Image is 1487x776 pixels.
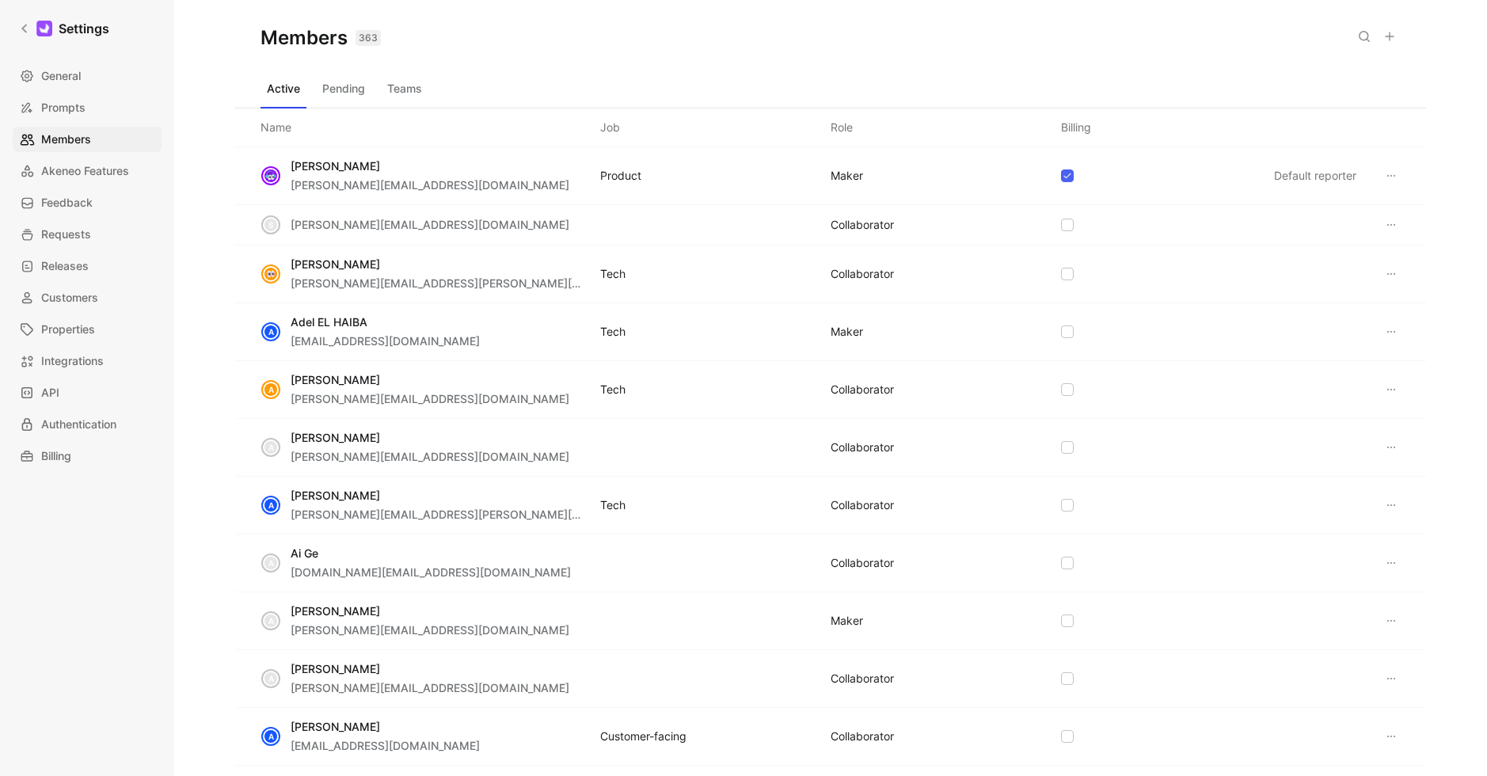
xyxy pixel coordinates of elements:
span: [PERSON_NAME] [291,159,380,173]
span: Adel EL HAIBA [291,315,367,329]
span: [PERSON_NAME] [291,489,380,502]
div: COLLABORATOR [831,380,894,399]
div: Job [600,118,620,137]
span: Akeneo Features [41,162,129,181]
span: Members [41,130,91,149]
div: Product [600,166,641,185]
div: Tech [600,322,626,341]
span: [PERSON_NAME][EMAIL_ADDRESS][PERSON_NAME][DOMAIN_NAME] [291,508,659,521]
a: Releases [13,253,162,279]
span: [PERSON_NAME][EMAIL_ADDRESS][DOMAIN_NAME] [291,218,569,231]
div: Customer-facing [600,727,686,746]
div: A [263,497,279,513]
div: COLLABORATOR [831,438,894,457]
div: COLLABORATOR [831,215,894,234]
a: Customers [13,285,162,310]
div: MAKER [831,166,863,185]
div: Tech [600,380,626,399]
div: Tech [600,496,626,515]
div: COLLABORATOR [831,727,894,746]
h1: Settings [59,19,109,38]
button: Pending [316,76,371,101]
a: Requests [13,222,162,247]
a: Settings [13,13,116,44]
span: [PERSON_NAME] [291,257,380,271]
span: [PERSON_NAME] [291,373,380,386]
div: COLLABORATOR [831,553,894,572]
a: Integrations [13,348,162,374]
span: Ai Ge [291,546,318,560]
span: Integrations [41,352,104,371]
a: Members [13,127,162,152]
div: Billing [1061,118,1091,137]
span: [DOMAIN_NAME][EMAIL_ADDRESS][DOMAIN_NAME] [291,565,571,579]
button: Teams [381,76,428,101]
a: Feedback [13,190,162,215]
span: General [41,67,81,86]
span: [PERSON_NAME] [291,720,380,733]
div: A [263,613,279,629]
div: A [263,382,279,398]
div: A [263,555,279,571]
div: Name [261,118,291,137]
span: Requests [41,225,91,244]
span: [PERSON_NAME][EMAIL_ADDRESS][PERSON_NAME][DOMAIN_NAME] [291,276,659,290]
span: Releases [41,257,89,276]
div: A [263,728,279,744]
span: API [41,383,59,402]
span: [PERSON_NAME][EMAIL_ADDRESS][DOMAIN_NAME] [291,623,569,637]
span: Feedback [41,193,93,212]
span: [PERSON_NAME] [291,431,380,444]
span: Properties [41,320,95,339]
span: Prompts [41,98,86,117]
div: A [263,324,279,340]
a: Properties [13,317,162,342]
span: [PERSON_NAME][EMAIL_ADDRESS][DOMAIN_NAME] [291,392,569,405]
a: Akeneo Features [13,158,162,184]
span: [PERSON_NAME][EMAIL_ADDRESS][DOMAIN_NAME] [291,178,569,192]
a: Billing [13,443,162,469]
span: [EMAIL_ADDRESS][DOMAIN_NAME] [291,739,480,752]
div: Tech [600,264,626,283]
span: Authentication [41,415,116,434]
a: Authentication [13,412,162,437]
div: s [263,217,279,233]
button: Active [261,76,306,101]
a: API [13,380,162,405]
span: [PERSON_NAME] [291,662,380,675]
span: Default reporter [1274,169,1356,182]
img: avatar [263,168,279,184]
h1: Members [261,25,381,51]
span: [PERSON_NAME][EMAIL_ADDRESS][DOMAIN_NAME] [291,681,569,694]
img: avatar [263,266,279,282]
div: A [263,439,279,455]
div: A [263,671,279,687]
div: MAKER [831,322,863,341]
span: [PERSON_NAME] [291,604,380,618]
div: MAKER [831,611,863,630]
div: COLLABORATOR [831,264,894,283]
span: Customers [41,288,98,307]
a: General [13,63,162,89]
div: COLLABORATOR [831,496,894,515]
span: [EMAIL_ADDRESS][DOMAIN_NAME] [291,334,480,348]
span: [PERSON_NAME][EMAIL_ADDRESS][DOMAIN_NAME] [291,450,569,463]
div: COLLABORATOR [831,669,894,688]
div: 363 [356,30,381,46]
span: Billing [41,447,71,466]
div: Role [831,118,853,137]
a: Prompts [13,95,162,120]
